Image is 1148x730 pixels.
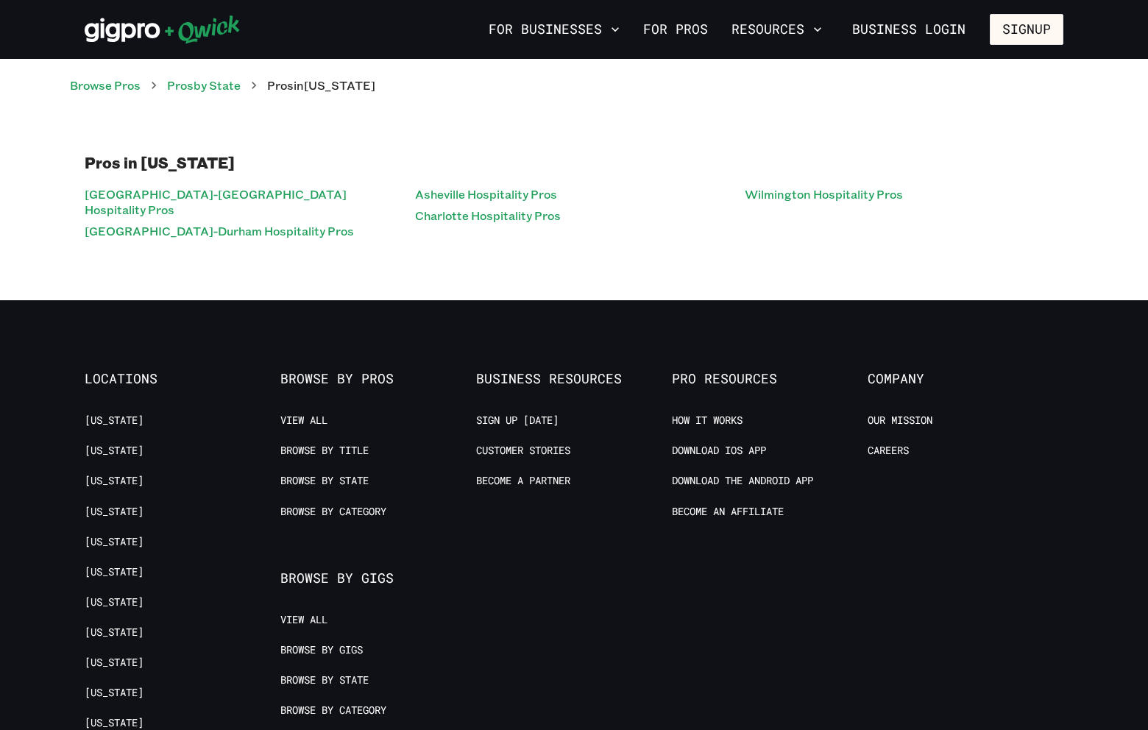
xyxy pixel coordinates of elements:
[85,221,354,242] a: [GEOGRAPHIC_DATA]-Durham Hospitality Pros
[415,205,561,227] a: Charlotte Hospitality Pros
[85,474,143,488] a: [US_STATE]
[476,474,570,488] a: Become a Partner
[280,474,369,488] a: Browse by State
[85,414,143,428] a: [US_STATE]
[476,414,559,428] a: Sign up [DATE]
[280,673,369,687] a: Browse by State
[672,414,743,428] a: How it Works
[287,695,861,730] iframe: Netlify Drawer
[672,505,784,519] a: Become an Affiliate
[637,17,714,42] a: For Pros
[280,643,363,657] a: Browse by Gigs
[280,704,386,717] a: Browse by Category
[85,716,143,730] a: [US_STATE]
[85,184,403,221] a: [GEOGRAPHIC_DATA]-[GEOGRAPHIC_DATA] Hospitality Pros
[85,505,143,519] a: [US_STATE]
[868,444,909,458] a: Careers
[70,77,141,93] a: Browse Pros
[280,444,369,458] a: Browse by Title
[85,595,143,609] a: [US_STATE]
[476,444,570,458] a: Customer stories
[415,184,557,205] a: Asheville Hospitality Pros
[990,14,1063,45] button: Signup
[85,565,143,579] a: [US_STATE]
[280,613,327,627] a: View All
[280,371,476,387] span: Browse by Pros
[280,414,327,428] a: View All
[85,686,143,700] a: [US_STATE]
[167,77,241,93] a: Prosby State
[672,444,766,458] a: Download IOS App
[85,153,1063,172] h1: Pros in [US_STATE]
[280,570,476,587] span: Browse by Gigs
[476,371,672,387] span: Business Resources
[85,371,280,387] span: Locations
[483,17,626,42] button: For Businesses
[840,14,978,45] a: Business Login
[267,77,375,94] p: Pros in [US_STATE]
[85,15,240,44] img: Qwick
[672,474,813,488] a: Download the Android App
[868,371,1063,387] span: Company
[672,371,868,387] span: Pro Resources
[280,505,386,519] a: Browse by Category
[726,17,828,42] button: Resources
[85,444,143,458] a: [US_STATE]
[868,414,932,428] a: Our Mission
[70,77,1078,94] nav: breadcrumb
[85,535,143,549] a: [US_STATE]
[745,184,903,205] a: Wilmington Hospitality Pros
[85,656,143,670] a: [US_STATE]
[85,626,143,639] a: [US_STATE]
